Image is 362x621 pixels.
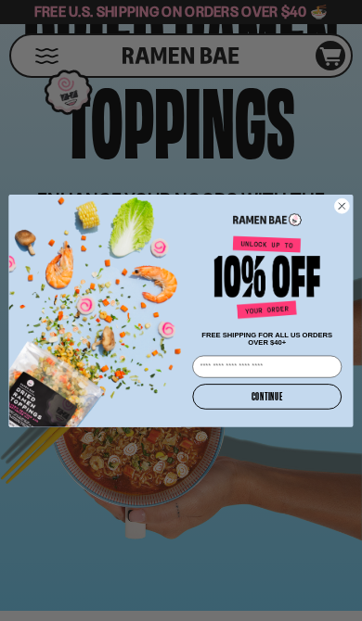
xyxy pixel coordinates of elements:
img: Unlock up to 10% off [212,235,322,322]
img: ce7035ce-2e49-461c-ae4b-8ade7372f32c.png [9,187,189,427]
button: Close dialog [334,198,350,214]
button: CONTINUE [192,384,342,410]
span: FREE SHIPPING FOR ALL US ORDERS OVER $40+ [201,331,332,347]
img: Ramen Bae Logo [233,212,302,227]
